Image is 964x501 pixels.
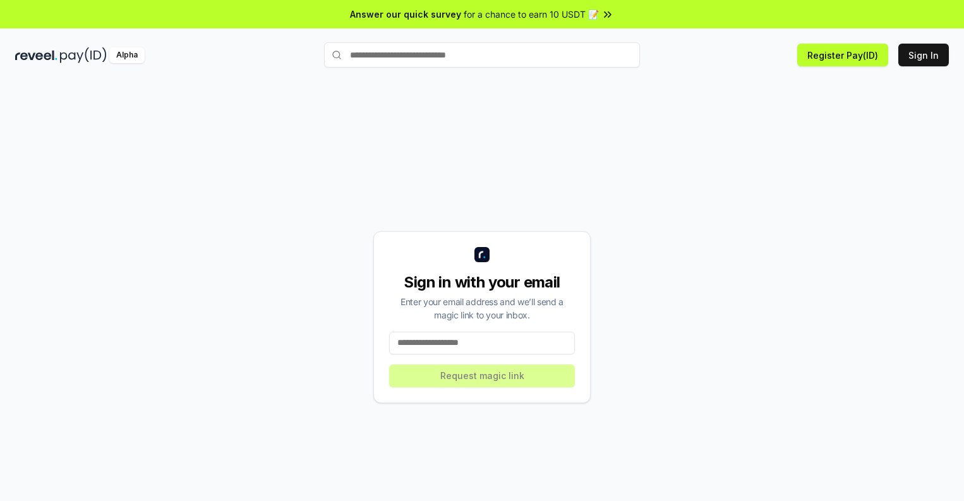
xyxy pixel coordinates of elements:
button: Sign In [898,44,949,66]
button: Register Pay(ID) [797,44,888,66]
div: Sign in with your email [389,272,575,293]
div: Alpha [109,47,145,63]
img: reveel_dark [15,47,57,63]
div: Enter your email address and we’ll send a magic link to your inbox. [389,295,575,322]
img: logo_small [474,247,490,262]
img: pay_id [60,47,107,63]
span: for a chance to earn 10 USDT 📝 [464,8,599,21]
span: Answer our quick survey [350,8,461,21]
